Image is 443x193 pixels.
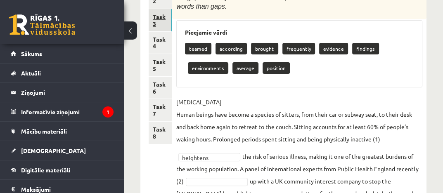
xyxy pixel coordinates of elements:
a: Digitālie materiāli [11,160,114,179]
p: findings [352,43,379,54]
p: position [263,62,290,74]
a: heightens [178,153,240,161]
span: Aktuāli [21,69,41,77]
a: Aktuāli [11,64,114,82]
p: according [216,43,247,54]
span: [DEMOGRAPHIC_DATA] [21,147,86,154]
legend: Ziņojumi [21,83,114,102]
a: Mācību materiāli [11,122,114,141]
p: average [232,62,258,74]
a: Sākums [11,44,114,63]
p: environments [188,62,228,74]
h3: Pieejamie vārdi [185,29,414,36]
span: Sākums [21,50,42,57]
p: frequently [282,43,315,54]
a: [DEMOGRAPHIC_DATA] [11,141,114,160]
a: Task 8 [149,122,172,144]
a: Task 5 [149,54,172,76]
a: Task 3 [149,9,172,31]
legend: Informatīvie ziņojumi [21,102,114,121]
span: Digitālie materiāli [21,166,70,174]
a: Informatīvie ziņojumi1 [11,102,114,121]
i: 1 [102,106,114,118]
a: Task 6 [149,77,172,99]
p: teamed [185,43,211,54]
p: [MEDICAL_DATA] Human beings have become a species of sitters, from their car or subway seat, to t... [176,96,422,145]
a: Ziņojumi [11,83,114,102]
a: Rīgas 1. Tālmācības vidusskola [9,14,75,35]
span: heightens [182,153,229,162]
span: Mācību materiāli [21,127,67,135]
p: evidence [319,43,348,54]
p: brought [251,43,278,54]
a: Task 7 [149,99,172,121]
a: Task 4 [149,32,172,54]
